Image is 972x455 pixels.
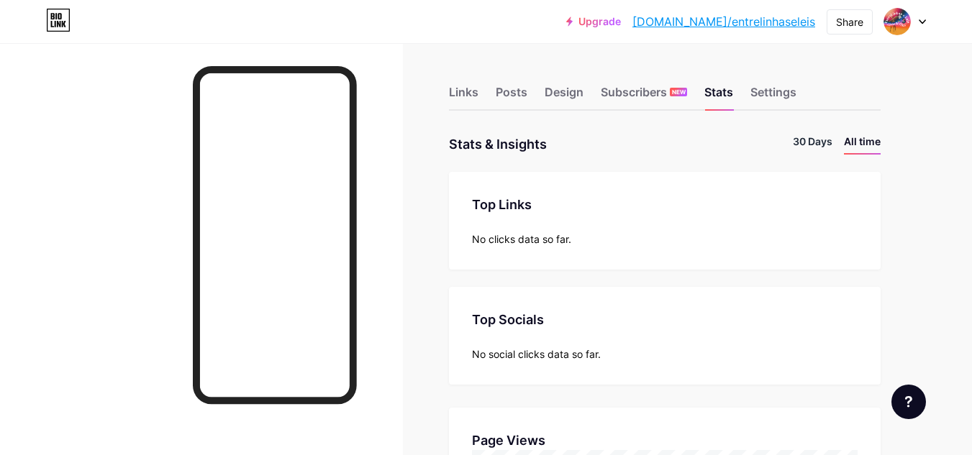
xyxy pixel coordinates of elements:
[472,431,858,450] div: Page Views
[449,134,547,155] div: Stats & Insights
[844,134,881,155] li: All time
[601,83,687,109] div: Subscribers
[632,13,815,30] a: [DOMAIN_NAME]/entrelinhaseleis
[449,83,478,109] div: Links
[566,16,621,27] a: Upgrade
[836,14,863,29] div: Share
[472,346,858,362] div: No social clicks data so far.
[672,88,686,96] span: NEW
[884,8,911,35] img: EntreLinhas e Leis
[704,83,733,109] div: Stats
[793,134,832,155] li: 30 Days
[472,231,858,247] div: No clicks data so far.
[545,83,583,109] div: Design
[496,83,527,109] div: Posts
[472,310,858,329] div: Top Socials
[750,83,796,109] div: Settings
[472,195,858,214] div: Top Links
